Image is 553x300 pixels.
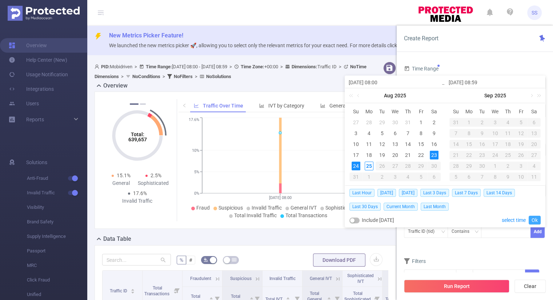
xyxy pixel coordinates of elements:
div: 21 [404,151,412,159]
td: September 6, 2025 [528,117,541,128]
span: Brand Safety [27,215,87,229]
a: Integrations [9,82,54,96]
td: September 2, 2025 [476,117,489,128]
i: icon: line-chart [194,103,199,108]
span: Last Hour [349,189,374,197]
td: September 28, 2025 [449,161,462,171]
td: September 5, 2025 [514,117,528,128]
span: Last Month [421,203,449,211]
div: 23 [476,151,489,159]
i: icon: down [441,230,445,235]
div: 22 [462,151,476,159]
div: 13 [390,140,399,149]
div: 5 [514,118,528,127]
td: October 6, 2025 [462,171,476,182]
td: August 17, 2025 [349,150,362,161]
div: 11 [501,129,514,138]
div: 28 [365,118,373,127]
tspan: 0% [194,191,199,196]
div: General [105,179,137,187]
div: Contains [452,226,474,238]
td: October 7, 2025 [476,171,489,182]
span: Last 3 Days [420,189,449,197]
span: We [489,108,502,115]
span: Th [401,108,414,115]
div: 12 [514,129,528,138]
span: Last 14 Days [484,189,515,197]
a: Usage Notification [9,67,68,82]
div: 4 [365,129,373,138]
div: 29 [378,118,386,127]
td: September 3, 2025 [389,171,402,182]
td: August 3, 2025 [349,128,362,139]
td: September 17, 2025 [489,139,502,150]
tspan: 5% [194,170,199,174]
a: Ok [529,216,541,224]
span: 2.5% [151,173,161,178]
td: October 2, 2025 [501,161,514,171]
span: General & Sophisticated IVT by Category [329,103,420,109]
div: 6 [528,118,541,127]
div: 6 [428,173,441,181]
div: 17 [352,151,360,159]
div: ≥ [460,270,468,282]
div: 19 [514,140,528,149]
span: [DATE] [399,189,417,197]
a: Reports [26,112,44,127]
td: August 6, 2025 [389,128,402,139]
i: icon: left [182,103,187,108]
td: August 5, 2025 [376,128,389,139]
div: 2 [476,118,489,127]
div: 31 [349,173,362,181]
span: Mobidriven [DATE] 08:00 - [DATE] 08:59 +00:00 [95,64,366,79]
td: September 12, 2025 [514,128,528,139]
td: August 11, 2025 [362,139,376,150]
td: October 3, 2025 [514,161,528,171]
div: 19 [378,151,386,159]
td: August 7, 2025 [401,128,414,139]
b: No Solutions [206,74,231,79]
td: August 8, 2025 [414,128,428,139]
div: 30 [428,162,441,170]
span: Solutions [26,155,47,170]
td: September 4, 2025 [401,171,414,182]
div: 3 [352,129,360,138]
a: Help Center (New) [9,53,67,67]
tspan: 639,657 [128,137,147,142]
div: 27 [389,162,402,170]
span: Supply Intelligence [27,229,87,244]
span: SS [532,5,537,20]
span: Passport [27,244,87,258]
b: Dimensions : [292,64,317,69]
td: August 28, 2025 [401,161,414,171]
td: July 30, 2025 [389,117,402,128]
div: 23 [430,151,438,159]
td: October 10, 2025 [514,171,528,182]
span: > [278,64,285,69]
tspan: Total: [131,131,144,137]
i: icon: table [232,258,236,262]
td: August 20, 2025 [389,150,402,161]
i: icon: down [474,230,479,235]
div: 5 [414,173,428,181]
td: September 13, 2025 [528,128,541,139]
td: September 22, 2025 [462,150,476,161]
td: September 25, 2025 [501,150,514,161]
div: 16 [430,140,438,149]
div: 26 [376,162,389,170]
td: October 9, 2025 [501,171,514,182]
td: August 10, 2025 [349,139,362,150]
td: September 1, 2025 [462,117,476,128]
td: September 10, 2025 [489,128,502,139]
span: Su [449,108,462,115]
div: 30 [476,162,489,170]
th: Fri [514,106,528,117]
span: Traffic ID [292,64,337,69]
td: August 16, 2025 [428,139,441,150]
td: July 29, 2025 [376,117,389,128]
div: 5 [449,173,462,181]
span: Suspicious [219,205,243,211]
span: Reports [26,117,44,122]
a: 2025 [394,88,407,103]
td: August 18, 2025 [362,150,376,161]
